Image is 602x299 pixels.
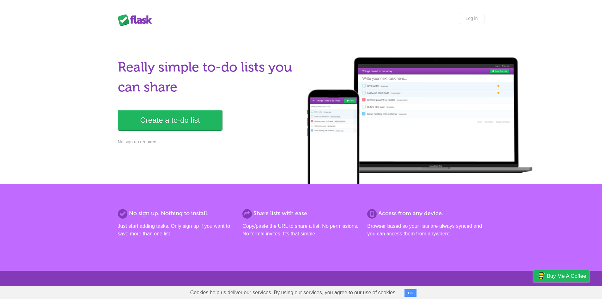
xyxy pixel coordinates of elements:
[537,271,545,281] img: Buy me a coffee
[118,57,297,97] h1: Really simple to-do lists you can share
[367,222,484,238] p: Browser based so your lists are always synced and you can access them from anywhere.
[242,209,359,218] h2: Share lists with ease.
[242,222,359,238] p: Copy/paste the URL to share a list. No permissions. No formal invites. It's that simple.
[118,222,235,238] p: Just start adding tasks. Only sign up if you want to save more than one list.
[533,270,589,282] a: Buy me a coffee
[118,110,222,131] a: Create a to-do list
[118,209,235,218] h2: No sign up. Nothing to install.
[459,13,484,24] a: Log in
[118,139,297,145] p: No sign up required
[367,209,484,218] h2: Access from any device.
[184,286,403,299] span: Cookies help us deliver our services. By using our services, you agree to our use of cookies.
[118,14,156,26] div: Flask Lists
[547,271,586,282] span: Buy me a coffee
[404,289,417,297] button: OK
